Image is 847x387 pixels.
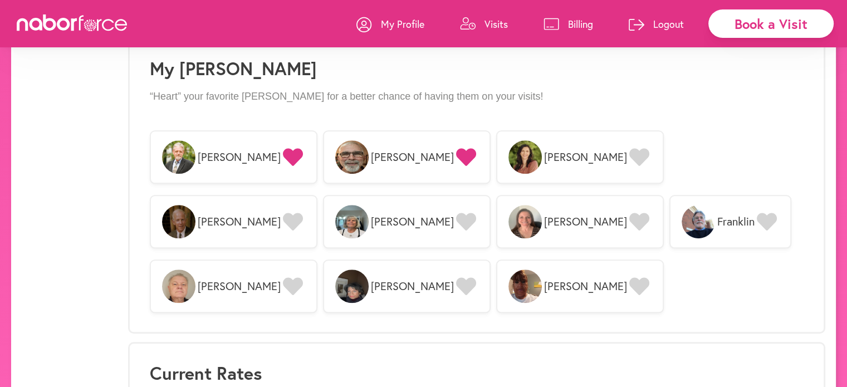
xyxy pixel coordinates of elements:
[717,215,755,228] span: Franklin
[162,270,195,303] img: 321H72OoQVqEbdQwOG1I
[198,150,281,164] span: [PERSON_NAME]
[682,205,715,238] img: MlzyD4R0TzC1unYcrYgQ
[371,150,454,164] span: [PERSON_NAME]
[162,205,195,238] img: 345Njiy8Sba5zXSUqsEm
[568,17,593,31] p: Billing
[508,270,542,303] img: mh40fIIiSrWUjCxYUM45
[150,362,804,384] h3: Current Rates
[198,215,281,228] span: [PERSON_NAME]
[544,150,627,164] span: [PERSON_NAME]
[629,7,684,41] a: Logout
[198,280,281,293] span: [PERSON_NAME]
[335,270,369,303] img: x6ftICnNRS2MXrTD9hY7
[335,205,369,238] img: heSD9EqwQDi6OEj8z2MM
[653,17,684,31] p: Logout
[356,7,424,41] a: My Profile
[460,7,508,41] a: Visits
[162,140,195,174] img: VpbglKh1S52pC0i8HIlA
[371,280,454,293] span: [PERSON_NAME]
[150,91,804,103] p: “Heart” your favorite [PERSON_NAME] for a better chance of having them on your visits!
[544,7,593,41] a: Billing
[371,215,454,228] span: [PERSON_NAME]
[544,215,627,228] span: [PERSON_NAME]
[708,9,834,38] div: Book a Visit
[484,17,508,31] p: Visits
[335,140,369,174] img: KXkoCNagQUS4OktsQ5Mv
[150,58,804,79] h1: My [PERSON_NAME]
[508,140,542,174] img: gJtfxOzZQxaLXLOc4zbM
[381,17,424,31] p: My Profile
[508,205,542,238] img: xl1XQQG9RiyRcsUQsj6u
[544,280,627,293] span: [PERSON_NAME]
